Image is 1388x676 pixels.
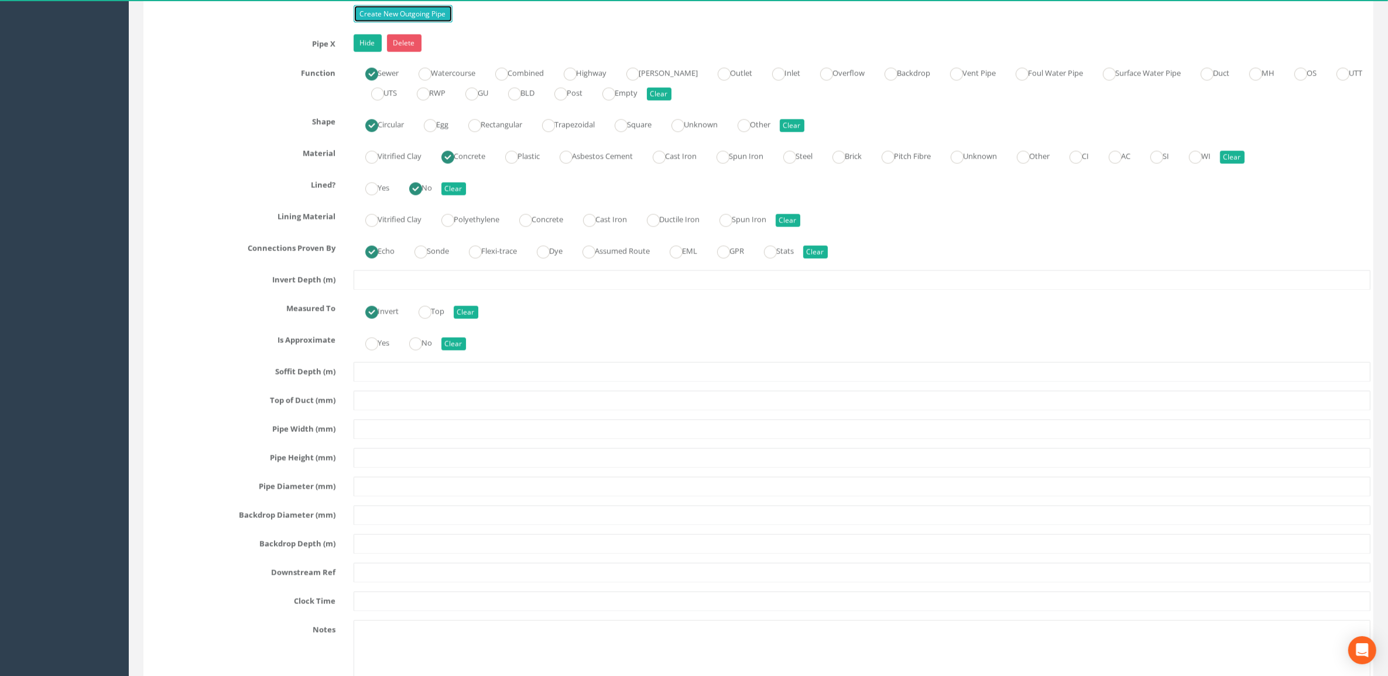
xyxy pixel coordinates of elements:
label: Material [138,144,345,159]
label: Overflow [808,64,865,81]
label: Watercourse [407,64,476,81]
label: Sewer [354,64,399,81]
button: Clear [454,306,478,319]
label: Unknown [939,147,998,164]
label: No [397,179,433,195]
label: Clock Time [138,592,345,607]
label: Assumed Route [571,242,650,259]
label: Pipe Diameter (mm) [138,477,345,492]
label: Duct [1189,64,1230,81]
label: Unknown [660,115,718,132]
label: Spun Iron [705,147,764,164]
label: Other [1005,147,1050,164]
label: Function [138,64,345,79]
label: GU [454,84,489,101]
label: Backdrop Depth (m) [138,534,345,550]
label: Concrete [508,210,564,227]
label: No [397,334,433,351]
label: Downstream Ref [138,563,345,578]
label: Pipe Width (mm) [138,420,345,435]
label: Lined? [138,176,345,191]
button: Clear [776,214,800,227]
label: [PERSON_NAME] [615,64,698,81]
label: Notes [138,620,345,636]
label: Pipe Height (mm) [138,448,345,464]
label: Stats [752,242,794,259]
label: Steel [772,147,813,164]
button: Clear [780,119,804,132]
a: Create New Outgoing Pipe [354,5,453,23]
label: Vitrified Clay [354,147,422,164]
label: Post [543,84,583,101]
label: Invert Depth (m) [138,270,345,286]
label: Connections Proven By [138,239,345,254]
a: Hide [354,35,382,52]
label: Echo [354,242,395,259]
label: Brick [821,147,862,164]
label: Spun Iron [708,210,767,227]
label: Flexi-trace [457,242,517,259]
label: Invert [354,302,399,319]
label: Inlet [760,64,801,81]
label: Soffit Depth (m) [138,362,345,378]
label: UTS [359,84,397,101]
label: Empty [591,84,638,101]
a: Delete [387,35,421,52]
label: Backdrop [873,64,931,81]
label: Vitrified Clay [354,210,422,227]
label: CI [1058,147,1089,164]
div: Open Intercom Messenger [1348,636,1376,664]
label: Combined [484,64,544,81]
button: Clear [1220,151,1245,164]
label: Foul Water Pipe [1004,64,1084,81]
label: Sonde [403,242,450,259]
label: Highway [552,64,607,81]
label: RWP [405,84,446,101]
label: OS [1283,64,1317,81]
button: Clear [803,246,828,259]
label: Cast Iron [641,147,697,164]
button: Clear [647,88,671,101]
label: Egg [412,115,449,132]
label: MH [1238,64,1275,81]
label: Pipe X [138,35,345,50]
label: Yes [354,334,390,351]
label: Concrete [430,147,486,164]
label: Vent Pipe [938,64,996,81]
label: WI [1177,147,1211,164]
label: Top [407,302,445,319]
label: Backdrop Diameter (mm) [138,506,345,521]
label: Shape [138,112,345,128]
label: Is Approximate [138,331,345,346]
label: Dye [525,242,563,259]
label: Asbestos Cement [548,147,633,164]
label: Ductile Iron [635,210,700,227]
button: Clear [441,338,466,351]
label: Lining Material [138,207,345,222]
label: EML [658,242,698,259]
label: GPR [705,242,745,259]
button: Clear [441,183,466,195]
label: Polyethylene [430,210,500,227]
label: Plastic [493,147,540,164]
label: Top of Duct (mm) [138,391,345,406]
label: Pitch Fibre [870,147,931,164]
label: Surface Water Pipe [1091,64,1181,81]
label: Rectangular [457,115,523,132]
label: Trapezoidal [530,115,595,132]
label: Outlet [706,64,753,81]
label: AC [1097,147,1131,164]
label: SI [1139,147,1170,164]
label: Yes [354,179,390,195]
label: Square [603,115,652,132]
label: UTT [1325,64,1363,81]
label: Circular [354,115,405,132]
label: Measured To [138,299,345,314]
label: BLD [496,84,535,101]
label: Cast Iron [571,210,628,227]
label: Other [726,115,771,132]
